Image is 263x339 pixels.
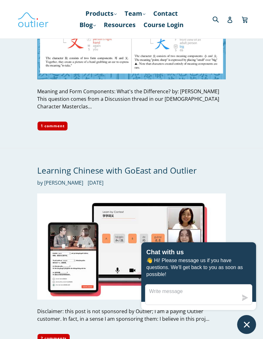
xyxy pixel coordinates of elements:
img: Learning Chinese with GoEast and Outlier [37,193,226,300]
a: Team [121,8,149,19]
a: Resources [101,19,139,31]
span: by [PERSON_NAME] [37,179,83,187]
a: Course Login [140,19,187,31]
a: Learning Chinese with GoEast and Outlier [37,165,197,176]
div: Disclaimer: this post is not sponsored by Outlier; I am a paying Outlier customer. In fact, in a ... [37,307,226,323]
a: Blog [76,19,99,31]
div: Meaning and Form Components: What's the Difference? by: [PERSON_NAME] This question comes from a ... [37,88,226,110]
time: [DATE] [88,179,103,186]
a: 1 comment [37,121,68,131]
img: Outlier Linguistics [17,10,49,28]
a: Contact [150,8,181,19]
input: Search [211,13,228,26]
inbox-online-store-chat: Shopify online store chat [139,242,258,334]
a: Products [82,8,120,19]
